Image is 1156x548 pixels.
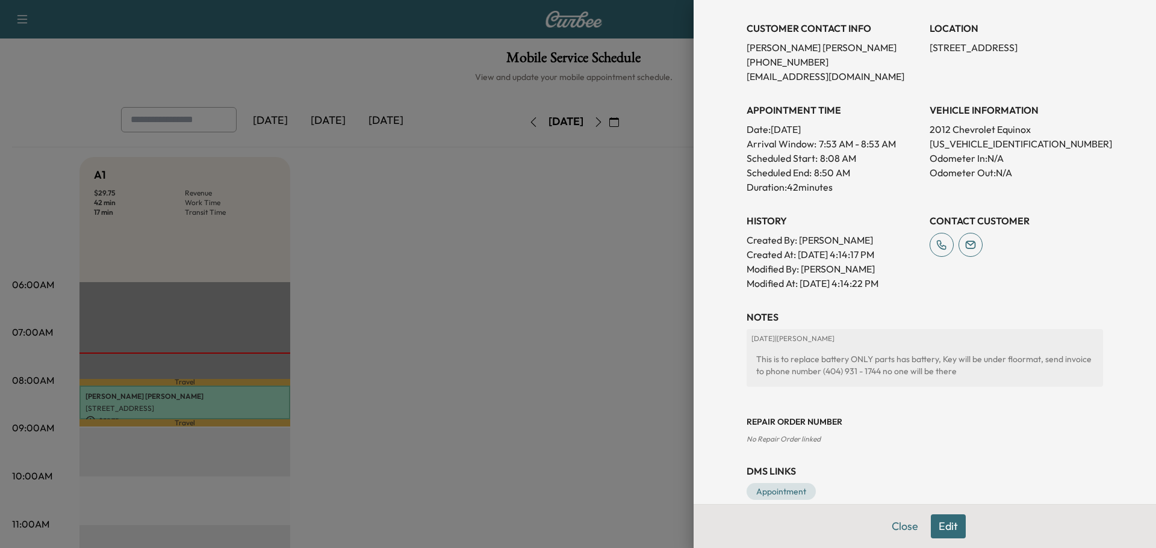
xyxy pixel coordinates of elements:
p: Scheduled Start: [747,151,818,165]
p: [STREET_ADDRESS] [930,40,1103,55]
h3: VEHICLE INFORMATION [930,103,1103,117]
p: Date: [DATE] [747,122,920,137]
h3: CUSTOMER CONTACT INFO [747,21,920,35]
p: Arrival Window: [747,137,920,151]
p: [PERSON_NAME] [PERSON_NAME] [747,40,920,55]
h3: NOTES [747,310,1103,324]
p: [EMAIL_ADDRESS][DOMAIN_NAME] [747,69,920,84]
p: Created By : [PERSON_NAME] [747,233,920,247]
button: Edit [931,514,966,538]
p: Modified At : [DATE] 4:14:22 PM [747,276,920,291]
p: 8:50 AM [814,165,850,180]
h3: DMS Links [747,464,1103,478]
h3: CONTACT CUSTOMER [930,214,1103,228]
span: 7:53 AM - 8:53 AM [819,137,896,151]
div: This is to replace battery ONLY parts has battery, Key will be under floormat, send invoice to ph... [751,348,1098,382]
p: [US_VEHICLE_IDENTIFICATION_NUMBER] [930,137,1103,151]
p: Scheduled End: [747,165,812,180]
p: 2012 Chevrolet Equinox [930,122,1103,137]
h3: History [747,214,920,228]
p: 8:08 AM [820,151,856,165]
span: No Repair Order linked [747,434,821,443]
p: [DATE] | [PERSON_NAME] [751,334,1098,343]
p: Duration: 42 minutes [747,180,920,194]
button: Close [884,514,926,538]
p: Odometer Out: N/A [930,165,1103,180]
a: Appointment [747,483,816,500]
h3: LOCATION [930,21,1103,35]
h3: APPOINTMENT TIME [747,103,920,117]
p: [PHONE_NUMBER] [747,55,920,69]
h3: Repair Order number [747,416,1103,428]
p: Created At : [DATE] 4:14:17 PM [747,247,920,262]
p: Odometer In: N/A [930,151,1103,165]
p: Modified By : [PERSON_NAME] [747,262,920,276]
